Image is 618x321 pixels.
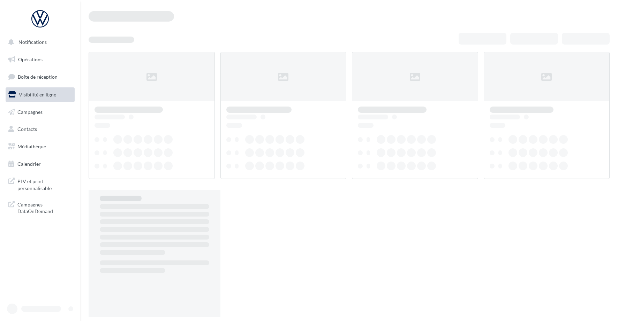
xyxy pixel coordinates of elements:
span: Boîte de réception [18,74,58,80]
a: Boîte de réception [4,69,76,84]
a: Campagnes [4,105,76,119]
a: Contacts [4,122,76,136]
a: Visibilité en ligne [4,87,76,102]
a: PLV et print personnalisable [4,174,76,194]
span: Opérations [18,56,43,62]
span: Campagnes [17,109,43,115]
span: PLV et print personnalisable [17,177,72,191]
span: Campagnes DataOnDemand [17,200,72,215]
a: Campagnes DataOnDemand [4,197,76,218]
a: Opérations [4,52,76,67]
span: Notifications [18,39,47,45]
span: Contacts [17,126,37,132]
a: Calendrier [4,157,76,171]
span: Médiathèque [17,143,46,149]
span: Calendrier [17,161,41,167]
a: Médiathèque [4,139,76,154]
button: Notifications [4,35,73,49]
span: Visibilité en ligne [19,92,56,97]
